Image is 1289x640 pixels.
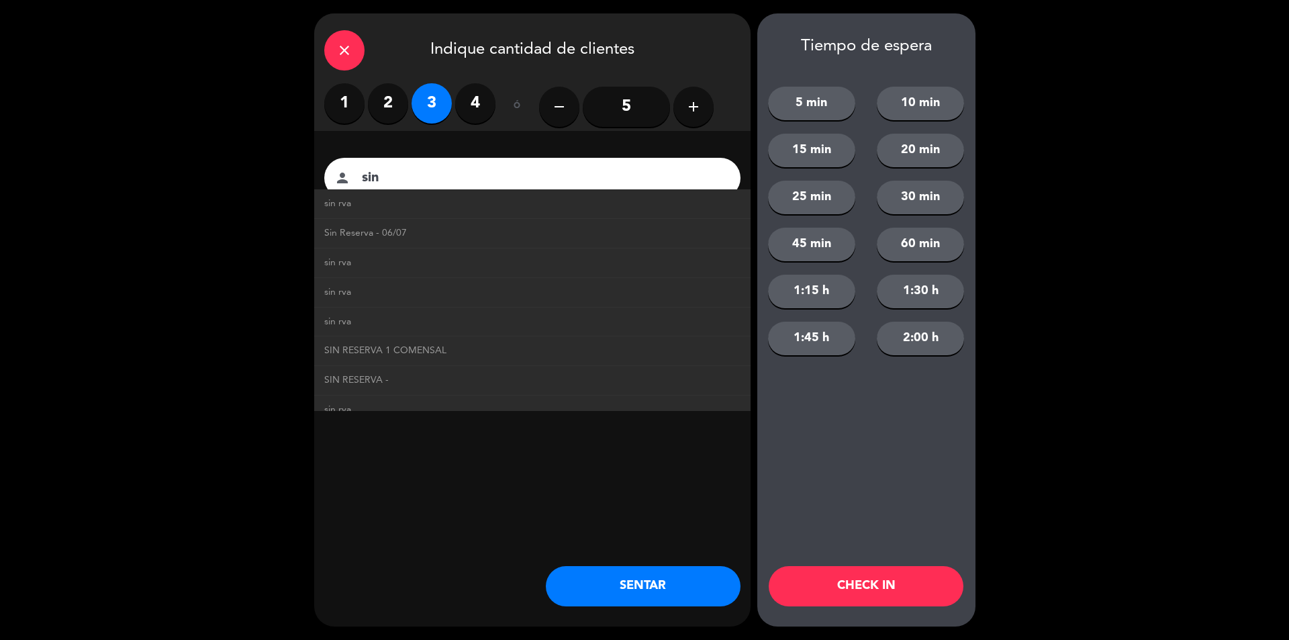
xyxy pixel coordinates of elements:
[336,42,352,58] i: close
[877,228,964,261] button: 60 min
[368,83,408,124] label: 2
[877,134,964,167] button: 20 min
[673,87,714,127] button: add
[324,373,389,388] span: SIN RESERVA -
[768,87,855,120] button: 5 min
[412,83,452,124] label: 3
[877,322,964,355] button: 2:00 h
[324,402,351,418] span: sin rva
[324,314,351,330] span: sin rva
[757,37,975,56] div: Tiempo de espera
[539,87,579,127] button: remove
[769,566,963,606] button: CHECK IN
[361,167,723,190] input: Nombre del cliente
[314,13,751,83] div: Indique cantidad de clientes
[495,83,539,130] div: ó
[324,285,351,300] span: sin rva
[685,99,702,115] i: add
[768,181,855,214] button: 25 min
[455,83,495,124] label: 4
[877,181,964,214] button: 30 min
[546,566,741,606] button: SENTAR
[877,87,964,120] button: 10 min
[768,322,855,355] button: 1:45 h
[768,275,855,308] button: 1:15 h
[768,228,855,261] button: 45 min
[768,134,855,167] button: 15 min
[324,255,351,271] span: sin rva
[324,226,407,241] span: Sin Reserva - 06/07
[551,99,567,115] i: remove
[324,343,446,359] span: SIN RESERVA 1 COMENSAL
[334,170,350,186] i: person
[324,83,365,124] label: 1
[324,196,351,212] span: sin rva
[877,275,964,308] button: 1:30 h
